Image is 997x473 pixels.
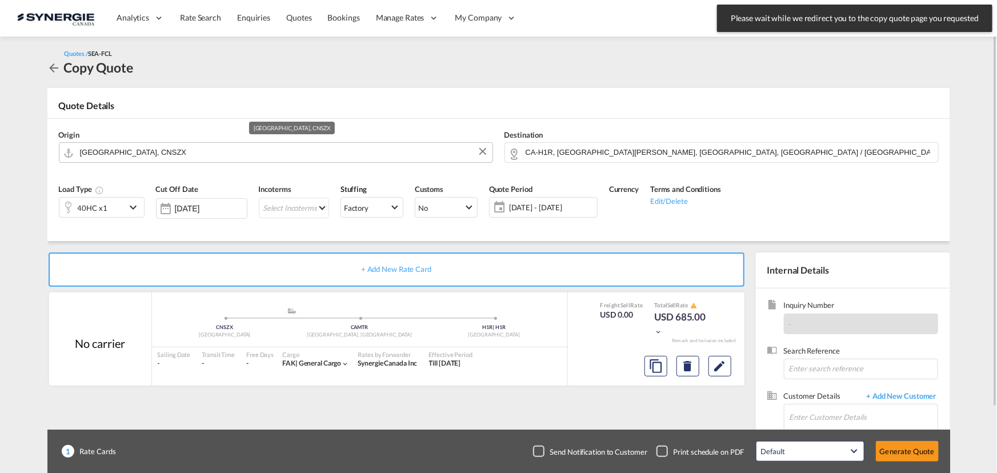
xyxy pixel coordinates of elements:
[784,300,938,313] span: Inquiry Number
[259,185,291,194] span: Incoterms
[65,50,88,57] span: Quotes /
[286,13,311,22] span: Quotes
[526,142,932,162] input: Search by Door/Port
[59,185,104,194] span: Load Type
[95,186,104,195] md-icon: icon-information-outline
[789,319,792,328] span: -
[674,447,744,457] div: Print schedule on PDF
[88,50,112,57] span: SEA-FCL
[676,356,699,376] button: Delete
[259,198,329,218] md-select: Select Incoterms
[126,201,143,214] md-icon: icon-chevron-down
[483,324,495,330] span: H1R
[341,185,367,194] span: Stuffing
[49,252,744,287] div: + Add New Rate Card
[59,142,493,163] md-input-container: Shenzhen, CNSZX
[358,359,417,367] span: Synergie Canada Inc
[654,310,711,338] div: USD 685.00
[47,99,950,118] div: Quote Details
[282,359,299,367] span: FAK
[509,202,594,213] span: [DATE] - [DATE]
[282,350,349,359] div: Cargo
[344,203,369,213] div: Factory
[17,5,94,31] img: 1f56c880d42311ef80fc7dca854c8e59.png
[285,308,299,314] md-icon: assets/icons/custom/ship-fill.svg
[533,446,647,457] md-checkbox: Checkbox No Ink
[600,301,643,309] div: Freight Rate
[418,203,428,213] div: No
[727,13,982,24] span: Please wait while we redirect you to the copy quote page you requested
[341,197,403,218] md-select: Select Stuffing: Factory
[650,185,721,194] span: Terms and Conditions
[415,185,443,194] span: Customs
[784,391,861,404] span: Customer Details
[202,350,235,359] div: Transit Time
[80,142,487,162] input: Search by Door/Port
[784,346,938,359] span: Search Reference
[246,359,249,368] div: -
[493,324,494,330] span: |
[429,350,473,359] div: Effective Period
[609,185,639,194] span: Currency
[644,356,667,376] button: Copy
[78,200,107,216] div: 40HC x1
[708,356,731,376] button: Edit
[47,61,61,75] md-icon: icon-arrow-left
[504,130,543,139] span: Destination
[292,331,427,339] div: [GEOGRAPHIC_DATA], [GEOGRAPHIC_DATA]
[282,359,341,368] div: general cargo
[876,441,939,462] button: Generate Quote
[202,359,235,368] div: -
[246,350,274,359] div: Free Days
[295,359,298,367] span: |
[506,199,597,215] span: [DATE] - [DATE]
[429,359,461,368] div: Till 20 Sep 2025
[75,335,125,351] div: No carrier
[550,447,647,457] div: Send Notification to Customer
[158,331,293,339] div: [GEOGRAPHIC_DATA]
[756,252,950,288] div: Internal Details
[761,447,785,456] div: Default
[62,445,74,458] span: 1
[667,302,676,308] span: Sell
[489,185,532,194] span: Quote Period
[689,302,697,310] button: icon-alert
[158,324,293,331] div: CNSZX
[654,328,662,336] md-icon: icon-chevron-down
[663,338,744,344] div: Remark and Inclusion included
[64,58,133,77] div: Copy Quote
[341,360,349,368] md-icon: icon-chevron-down
[158,350,191,359] div: Sailing Date
[358,350,417,359] div: Rates by Forwarder
[620,302,630,308] span: Sell
[328,13,360,22] span: Bookings
[654,301,711,310] div: Total Rate
[376,12,425,23] span: Manage Rates
[455,12,502,23] span: My Company
[429,359,461,367] span: Till [DATE]
[156,185,199,194] span: Cut Off Date
[784,359,938,379] input: Enter search reference
[415,197,478,218] md-select: Select Customs: No
[237,13,270,22] span: Enquiries
[158,359,191,368] div: -
[790,404,938,430] input: Enter Customer Details
[358,359,417,368] div: Synergie Canada Inc
[504,142,939,163] md-input-container: CA-H1R,Saint-Léonard, QC,Quebec / Québec
[656,446,744,457] md-checkbox: Checkbox No Ink
[861,391,938,404] span: + Add New Customer
[117,12,149,23] span: Analytics
[292,324,427,331] div: CAMTR
[690,302,697,309] md-icon: icon-alert
[74,446,116,456] span: Rate Cards
[361,264,431,274] span: + Add New Rate Card
[495,324,506,330] span: H1R
[59,130,79,139] span: Origin
[254,122,331,134] div: [GEOGRAPHIC_DATA], CNSZX
[474,143,491,160] button: Clear Input
[600,309,643,320] div: USD 0.00
[180,13,221,22] span: Rate Search
[427,331,562,339] div: [GEOGRAPHIC_DATA]
[175,204,247,213] input: Select
[47,58,64,77] div: icon-arrow-left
